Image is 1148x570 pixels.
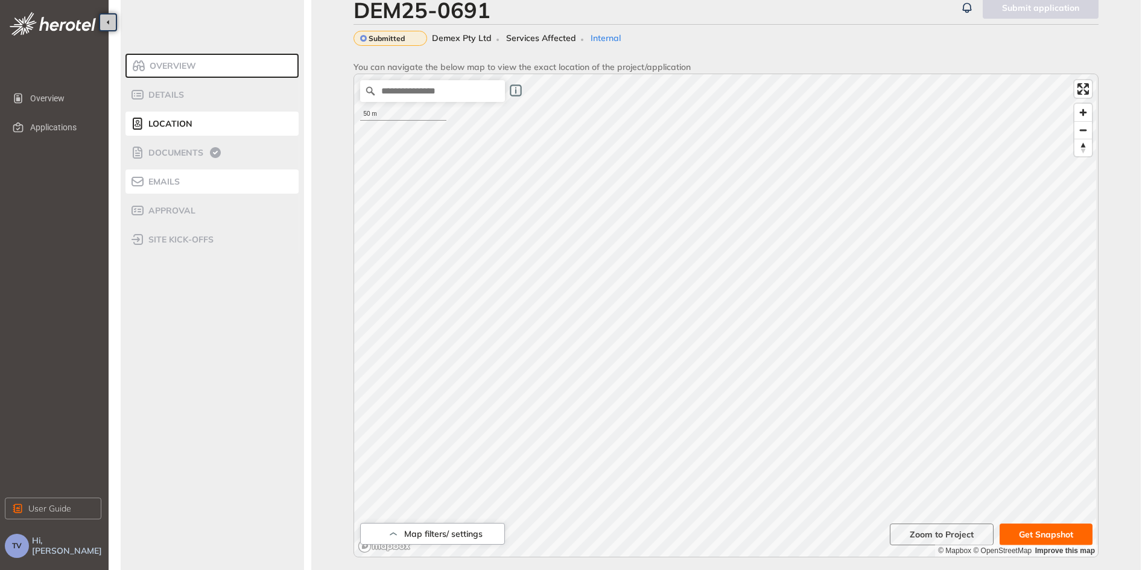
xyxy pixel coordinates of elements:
[506,33,576,43] span: Services Affected
[360,523,505,545] button: Map filters/ settings
[360,80,505,102] input: Search place...
[5,534,29,558] button: TV
[354,74,1096,557] canvas: Map
[910,528,974,541] span: Zoom to Project
[1074,139,1092,156] button: Reset bearing to north
[10,12,96,36] img: logo
[591,33,621,43] span: Internal
[12,542,22,550] span: TV
[890,524,994,545] button: Zoom to Project
[938,546,971,555] a: Mapbox
[354,62,691,72] span: You can navigate the below map to view the exact location of the project/application
[145,90,184,100] span: Details
[145,119,192,129] span: Location
[432,33,492,43] span: Demex Pty Ltd
[1074,104,1092,121] button: Zoom in
[145,177,180,187] span: Emails
[973,546,1032,555] a: OpenStreetMap
[1000,524,1093,545] button: Get Snapshot
[32,536,104,556] span: Hi, [PERSON_NAME]
[145,148,203,158] span: Documents
[5,498,101,519] button: User Guide
[1074,121,1092,139] button: Zoom out
[1074,80,1092,98] button: Enter fullscreen
[30,115,92,139] span: Applications
[28,502,71,515] span: User Guide
[145,206,195,216] span: Approval
[145,235,214,245] span: site kick-offs
[360,108,446,121] div: 50 m
[146,61,196,71] span: Overview
[1074,122,1092,139] span: Zoom out
[30,86,92,110] span: Overview
[1035,546,1095,555] a: Improve this map
[369,34,405,43] span: Submitted
[1019,528,1073,541] span: Get Snapshot
[358,539,411,553] a: Mapbox logo
[404,529,483,539] span: Map filters/ settings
